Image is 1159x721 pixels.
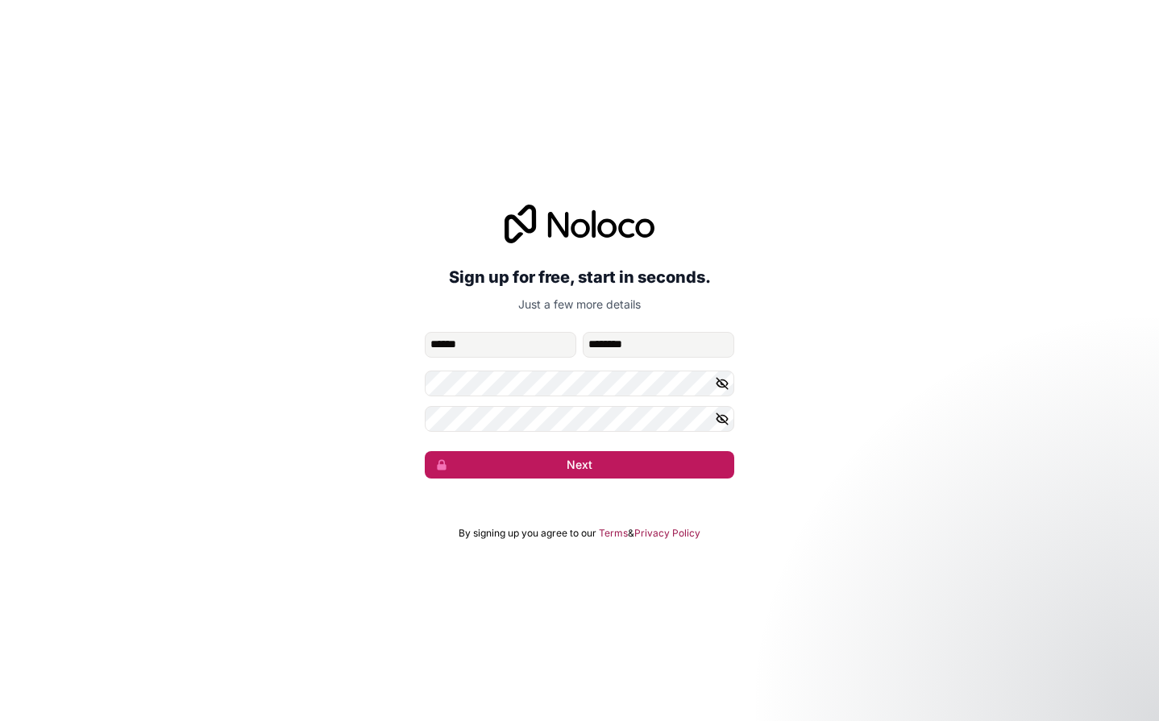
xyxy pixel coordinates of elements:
p: Just a few more details [425,296,734,313]
iframe: Intercom notifications message [837,600,1159,713]
input: given-name [425,332,576,358]
input: family-name [583,332,734,358]
h2: Sign up for free, start in seconds. [425,263,734,292]
button: Next [425,451,734,479]
span: & [628,527,634,540]
input: Password [425,371,734,396]
a: Privacy Policy [634,527,700,540]
span: By signing up you agree to our [459,527,596,540]
input: Confirm password [425,406,734,432]
a: Terms [599,527,628,540]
